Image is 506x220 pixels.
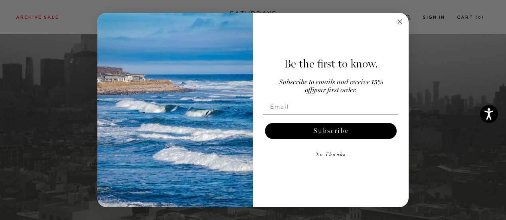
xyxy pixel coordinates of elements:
span: Be the first to know. [284,57,378,71]
span: off [305,87,312,94]
button: Subscribe [265,123,397,139]
span: your first order. [312,87,357,94]
input: Email [263,99,398,115]
img: underline [263,115,398,115]
img: 125c788d-000d-4f3e-b05a-1b92b2a23ec9.jpeg [97,13,253,208]
button: No Thanks [263,147,398,163]
span: Subscribe to emails and receive 15% [279,79,383,86]
button: Close dialog [395,17,405,26]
